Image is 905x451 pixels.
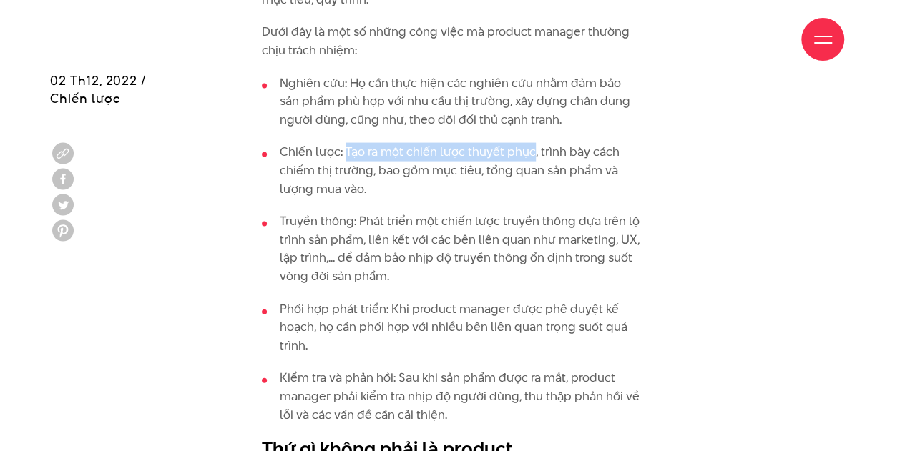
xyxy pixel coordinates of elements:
[262,300,643,355] li: Phối hợp phát triển: Khi product manager được phê duyệt kế hoạch, họ cần phối hợp với nhiều bên l...
[262,74,643,129] li: Nghiên cứu: Họ cần thực hiện các nghiên cứu nhằm đảm bảo sản phẩm phù hợp với nhu cầu thị trường,...
[50,71,147,107] span: 02 Th12, 2022 / Chiến lược
[262,369,643,424] li: Kiểm tra và phản hồi: Sau khi sản phẩm được ra mắt, product manager phải kiểm tra nhịp độ người d...
[262,212,643,285] li: Truyền thông: Phát triển một chiến lược truyền thông dựa trên lộ trình sản phẩm, liên kết với các...
[262,143,643,198] li: Chiến lược: Tạo ra một chiến lược thuyết phục, trình bày cách chiếm thị trường, bao gồm mục tiêu,...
